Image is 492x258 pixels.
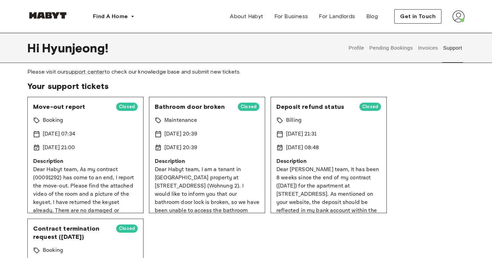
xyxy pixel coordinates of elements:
span: Get in Touch [400,12,436,21]
p: [DATE] 07:34 [43,130,75,138]
span: Your support tickets [27,81,465,91]
button: Get in Touch [394,9,441,24]
p: [DATE] 20:39 [164,130,197,138]
p: Description [33,157,138,166]
p: [DATE] 21:31 [286,130,316,138]
a: For Landlords [313,10,360,23]
img: avatar [452,10,465,23]
span: About Habyt [230,12,263,21]
span: Hyunjeong ! [42,41,108,55]
span: Find A Home [93,12,128,21]
p: Description [155,157,259,166]
a: About Habyt [224,10,269,23]
a: For Business [269,10,314,23]
span: Closed [116,103,138,110]
span: Bathroom door broken [155,103,232,111]
span: Contract termination request ([DATE]) [33,224,111,241]
span: Hi [27,41,42,55]
p: [DATE] 08:48 [286,144,319,152]
span: Deposit refund status [276,103,354,111]
span: For Landlords [319,12,355,21]
p: Description [276,157,381,166]
button: Profile [348,33,365,63]
span: Blog [366,12,378,21]
button: Pending Bookings [368,33,414,63]
p: Billing [286,116,302,125]
button: Invoices [417,33,439,63]
span: Move-out report [33,103,111,111]
p: Maintenance [164,116,197,125]
div: user profile tabs [346,33,465,63]
p: Dear Habyt team, As my contract (00091292) has come to an end, I report the move-out. Please find... [33,166,138,231]
a: support center [66,68,104,75]
span: For Business [274,12,308,21]
span: Closed [116,225,138,232]
span: Closed [238,103,259,110]
span: Please visit our to check our knowledge base and submit new tickets. [27,68,465,76]
a: Blog [361,10,384,23]
p: [DATE] 21:00 [43,144,75,152]
button: Find A Home [87,10,140,23]
p: Booking [43,116,63,125]
span: Closed [359,103,381,110]
img: Habyt [27,12,68,19]
p: [DATE] 20:39 [164,144,197,152]
button: Support [442,33,463,63]
p: Booking [43,246,63,255]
